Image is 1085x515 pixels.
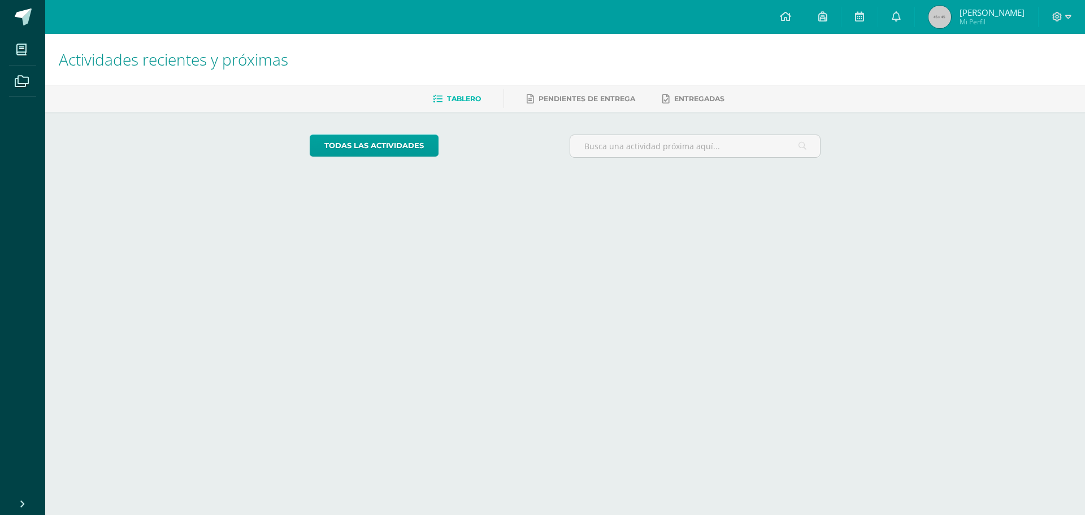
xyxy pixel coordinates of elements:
[527,90,635,108] a: Pendientes de entrega
[59,49,288,70] span: Actividades recientes y próximas
[662,90,724,108] a: Entregadas
[674,94,724,103] span: Entregadas
[960,7,1025,18] span: [PERSON_NAME]
[570,135,821,157] input: Busca una actividad próxima aquí...
[928,6,951,28] img: 45x45
[960,17,1025,27] span: Mi Perfil
[539,94,635,103] span: Pendientes de entrega
[310,135,439,157] a: todas las Actividades
[447,94,481,103] span: Tablero
[433,90,481,108] a: Tablero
